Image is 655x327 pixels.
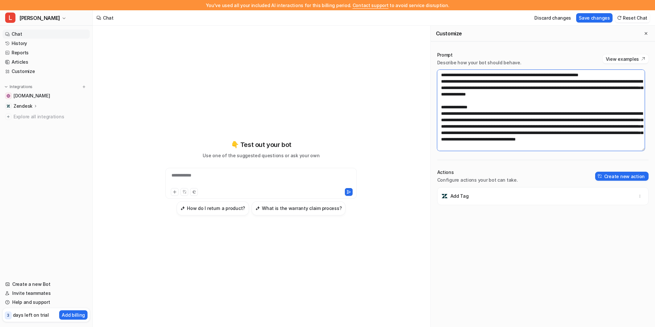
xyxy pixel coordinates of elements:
p: Configure actions your bot can take. [437,177,518,183]
button: What is the warranty claim process?What is the warranty claim process? [252,201,346,215]
button: Integrations [3,84,34,90]
p: Prompt [437,52,521,58]
img: Add Tag icon [441,193,448,199]
a: History [3,39,90,48]
p: days left on trial [13,312,49,318]
h2: Customize [436,30,462,37]
p: Integrations [10,84,32,89]
button: Discard changes [532,13,574,23]
p: Add billing [62,312,85,318]
button: Save changes [576,13,613,23]
img: www.dormeo.co.uk [6,94,10,98]
p: Actions [437,169,518,176]
p: Zendesk [14,103,32,109]
button: View examples [603,54,649,63]
img: explore all integrations [5,114,12,120]
button: Add billing [59,310,88,320]
button: Reset Chat [615,13,650,23]
img: menu_add.svg [82,85,86,89]
p: 3 [7,313,9,318]
p: Use one of the suggested questions or ask your own [203,152,319,159]
button: How do I return a product?How do I return a product? [177,201,249,215]
a: Reports [3,48,90,57]
a: Explore all integrations [3,112,90,121]
h3: What is the warranty claim process? [262,205,342,212]
img: reset [617,15,622,20]
a: Invite teammates [3,289,90,298]
button: Close flyout [642,30,650,37]
a: Articles [3,58,90,67]
a: Chat [3,30,90,39]
a: www.dormeo.co.uk[DOMAIN_NAME] [3,91,90,100]
img: create-action-icon.svg [598,174,602,178]
p: Add Tag [450,193,469,199]
div: Chat [103,14,114,21]
img: How do I return a product? [180,206,185,211]
p: 👇 Test out your bot [231,140,291,150]
img: Zendesk [6,104,10,108]
span: Explore all integrations [14,112,87,122]
span: [DOMAIN_NAME] [14,93,50,99]
a: Customize [3,67,90,76]
h3: How do I return a product? [187,205,245,212]
span: L [5,13,15,23]
button: Create new action [595,172,649,181]
span: [PERSON_NAME] [19,14,60,23]
span: Contact support [353,3,389,8]
img: expand menu [4,85,8,89]
img: What is the warranty claim process? [255,206,260,211]
p: Describe how your bot should behave. [437,59,521,66]
a: Create a new Bot [3,280,90,289]
a: Help and support [3,298,90,307]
